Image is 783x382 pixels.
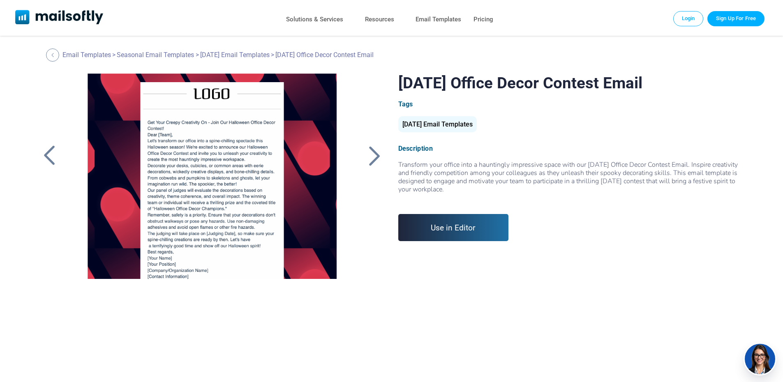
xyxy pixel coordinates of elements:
a: Email Templates [62,51,111,59]
div: Tags [398,100,744,108]
a: Mailsoftly [15,10,104,26]
h1: [DATE] Office Decor Contest Email [398,74,744,92]
div: Transform your office into a hauntingly impressive space with our [DATE] Office Decor Contest Ema... [398,161,744,202]
div: Description [398,145,744,152]
a: Back [365,145,385,166]
a: Trial [707,11,765,26]
div: [DATE] Email Templates [398,116,477,132]
a: Seasonal Email Templates [117,51,194,59]
a: Resources [365,14,394,25]
a: Solutions & Services [286,14,343,25]
a: Login [673,11,704,26]
a: Halloween Office Decor Contest Email [74,74,350,279]
a: [DATE] Email Templates [398,124,477,127]
a: Pricing [473,14,493,25]
a: Back [39,145,60,166]
a: Use in Editor [398,214,509,241]
a: Email Templates [416,14,461,25]
a: [DATE] Email Templates [200,51,270,59]
a: Back [46,48,61,62]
